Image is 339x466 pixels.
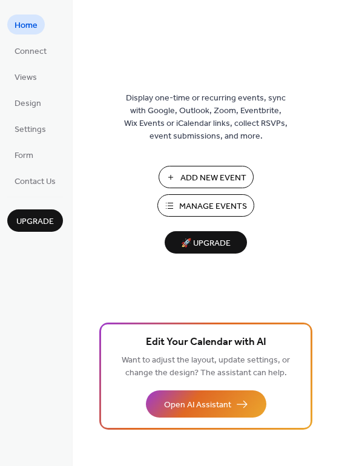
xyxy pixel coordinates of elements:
[164,399,231,412] span: Open AI Assistant
[157,194,254,217] button: Manage Events
[15,97,41,110] span: Design
[7,15,45,34] a: Home
[146,334,266,351] span: Edit Your Calendar with AI
[165,231,247,254] button: 🚀 Upgrade
[180,172,246,185] span: Add New Event
[7,67,44,87] a: Views
[16,215,54,228] span: Upgrade
[15,176,56,188] span: Contact Us
[172,235,240,252] span: 🚀 Upgrade
[7,171,63,191] a: Contact Us
[159,166,254,188] button: Add New Event
[7,145,41,165] a: Form
[124,92,288,143] span: Display one-time or recurring events, sync with Google, Outlook, Zoom, Eventbrite, Wix Events or ...
[15,71,37,84] span: Views
[7,119,53,139] a: Settings
[7,93,48,113] a: Design
[15,19,38,32] span: Home
[7,209,63,232] button: Upgrade
[15,45,47,58] span: Connect
[122,352,290,381] span: Want to adjust the layout, update settings, or change the design? The assistant can help.
[15,123,46,136] span: Settings
[179,200,247,213] span: Manage Events
[7,41,54,61] a: Connect
[146,390,266,418] button: Open AI Assistant
[15,149,33,162] span: Form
